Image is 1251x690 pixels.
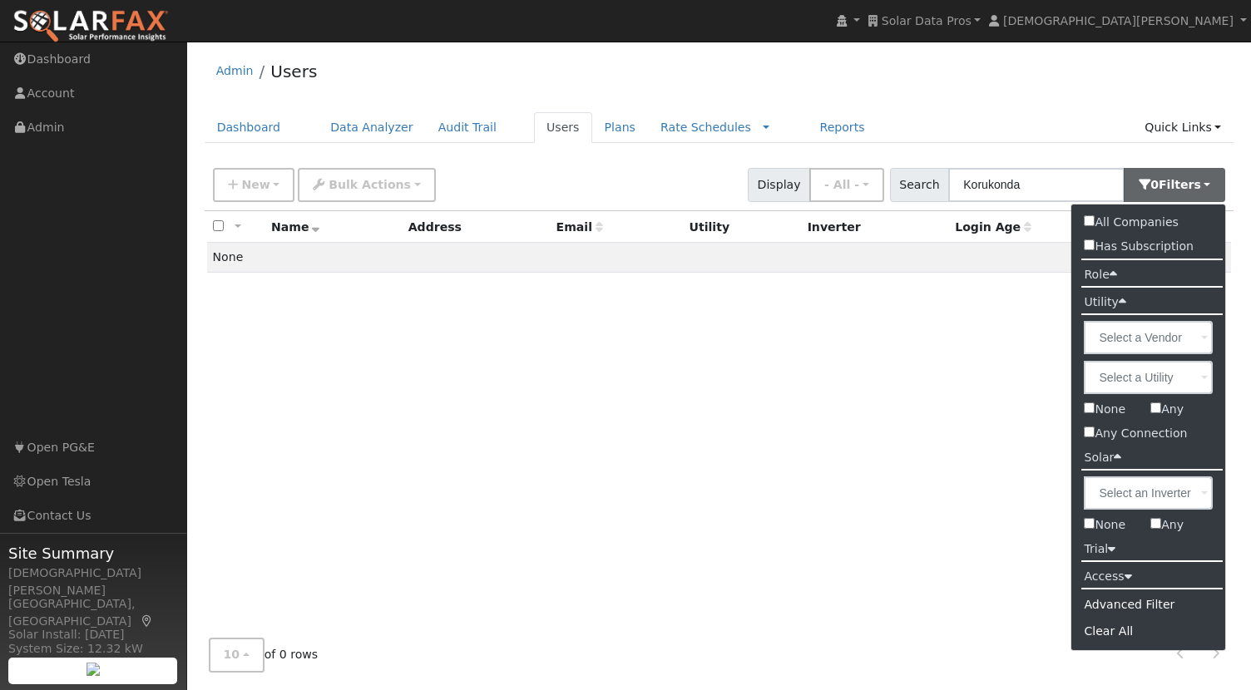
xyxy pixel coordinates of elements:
[329,178,411,191] span: Bulk Actions
[1150,518,1161,529] input: Any
[1159,178,1201,191] span: Filter
[209,638,319,672] span: of 0 rows
[1124,168,1225,202] button: 0Filters
[660,121,751,134] a: Rate Schedules
[807,112,877,143] a: Reports
[12,9,169,44] img: SolarFax
[690,219,796,236] div: Utility
[1071,564,1144,589] label: Access
[1084,215,1095,226] input: All Companies
[809,168,884,202] button: - All -
[1071,513,1138,537] label: None
[534,112,592,143] a: Users
[298,168,435,202] button: Bulk Actions
[1194,178,1200,191] span: s
[87,663,100,676] img: retrieve
[1071,263,1129,287] label: Role
[808,219,943,236] div: Inverter
[1071,446,1134,470] label: Solar
[1071,619,1225,644] div: Clear All
[592,112,648,143] a: Plans
[955,220,1031,234] span: Days since last login
[890,168,949,202] span: Search
[426,112,509,143] a: Audit Trail
[205,112,294,143] a: Dashboard
[1150,402,1161,413] input: Any
[1084,361,1213,394] input: Select a Utility
[213,168,295,202] button: New
[8,542,178,564] span: Site Summary
[1132,112,1234,143] a: Quick Links
[1084,402,1095,413] input: None
[140,614,155,628] a: Map
[1071,537,1128,561] label: Trial
[882,14,972,27] span: Solar Data Pros
[1071,290,1138,314] label: Utility
[318,112,426,143] a: Data Analyzer
[271,220,320,234] span: Name
[8,640,178,658] div: System Size: 12.32 kW
[948,168,1125,202] input: Search
[241,178,269,191] span: New
[224,648,240,661] span: 10
[556,220,603,234] span: Email
[1071,210,1190,234] label: All Companies
[408,219,545,236] div: Address
[1071,397,1138,421] label: None
[1071,234,1206,259] label: Has Subscription
[207,243,1232,273] td: None
[1084,476,1213,510] input: Select an Inverter
[270,62,317,81] a: Users
[1071,592,1225,618] div: Advanced Filter
[8,595,178,630] div: [GEOGRAPHIC_DATA], [GEOGRAPHIC_DATA]
[216,64,254,77] a: Admin
[209,638,265,672] button: 10
[8,564,178,599] div: [DEMOGRAPHIC_DATA][PERSON_NAME]
[1084,518,1095,529] input: None
[748,168,810,202] span: Display
[1138,397,1196,421] label: Any
[1003,14,1234,27] span: [DEMOGRAPHIC_DATA][PERSON_NAME]
[1084,426,1095,437] input: Any Connection
[8,626,178,643] div: Solar Install: [DATE]
[1084,321,1213,354] input: Select a Vendor
[1071,421,1225,446] label: Any Connection
[1138,513,1196,537] label: Any
[1084,239,1095,250] input: Has Subscription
